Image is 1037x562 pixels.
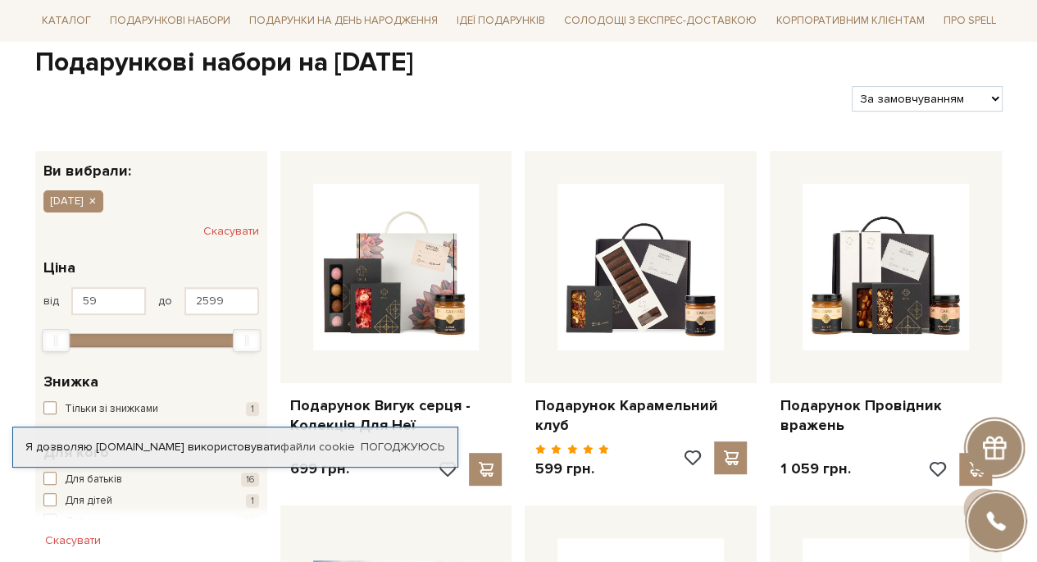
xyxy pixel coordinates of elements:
span: Для друзів [65,514,118,530]
span: Для дітей [65,493,112,509]
span: Для батьків [65,472,122,488]
button: Скасувати [35,528,111,554]
a: Солодощі з експрес-доставкою [557,7,763,34]
a: Погоджуюсь [361,440,444,455]
div: Max [233,329,261,352]
input: Ціна [71,287,146,315]
span: до [158,294,172,308]
p: 599 грн. [534,459,609,478]
span: [DATE] [50,194,83,208]
a: Корпоративним клієнтам [769,7,930,34]
span: Ціна [43,257,75,279]
button: Для друзів 32 [43,514,259,530]
span: 32 [238,514,259,528]
span: 16 [241,473,259,487]
a: файли cookie [280,440,355,454]
span: Подарункові набори [103,8,237,34]
a: Подарунок Провідник вражень [780,396,992,435]
a: Подарунок Карамельний клуб [534,396,747,435]
span: 1 [246,402,259,416]
p: 1 059 грн. [780,459,850,478]
input: Ціна [184,287,259,315]
button: Тільки зі знижками 1 [43,401,259,418]
span: Тільки зі знижками [65,401,158,418]
span: Подарунки на День народження [243,8,444,34]
button: [DATE] [43,190,103,212]
button: Для дітей 1 [43,493,259,509]
button: Скасувати [203,218,259,244]
h1: Подарункові набори на [DATE] [35,46,1003,80]
span: від [43,294,59,308]
button: Для батьків 16 [43,472,259,488]
span: 1 [246,494,259,508]
div: Ви вибрали: [35,151,267,178]
div: Min [42,329,70,352]
span: Знижка [43,371,98,393]
span: Ідеї подарунків [450,8,552,34]
p: 699 грн. [290,459,349,478]
a: Подарунок Вигук серця - Колекція Для Неї [290,396,503,435]
span: Про Spell [936,8,1002,34]
div: Я дозволяю [DOMAIN_NAME] використовувати [13,440,457,455]
span: Каталог [35,8,98,34]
